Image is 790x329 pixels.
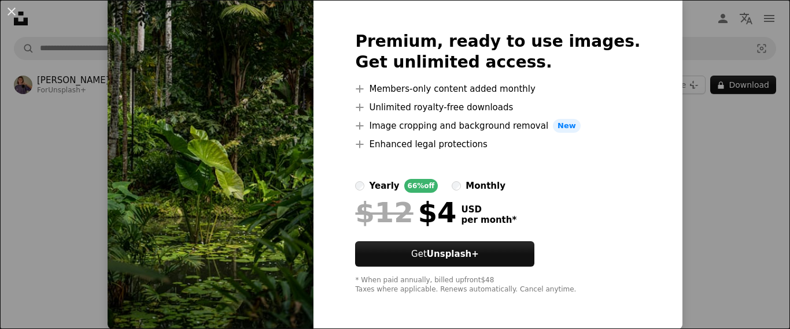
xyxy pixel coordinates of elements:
[355,276,640,294] div: * When paid annually, billed upfront $48 Taxes where applicable. Renews automatically. Cancel any...
[369,179,399,193] div: yearly
[461,215,516,225] span: per month *
[461,204,516,215] span: USD
[553,119,581,133] span: New
[355,241,534,267] button: GetUnsplash+
[355,31,640,73] h2: Premium, ready to use images. Get unlimited access.
[355,100,640,114] li: Unlimited royalty-free downloads
[404,179,438,193] div: 66% off
[355,119,640,133] li: Image cropping and background removal
[355,82,640,96] li: Members-only content added monthly
[355,197,456,227] div: $4
[466,179,505,193] div: monthly
[452,181,461,190] input: monthly
[427,249,479,259] strong: Unsplash+
[355,181,364,190] input: yearly66%off
[355,197,413,227] span: $12
[355,137,640,151] li: Enhanced legal protections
